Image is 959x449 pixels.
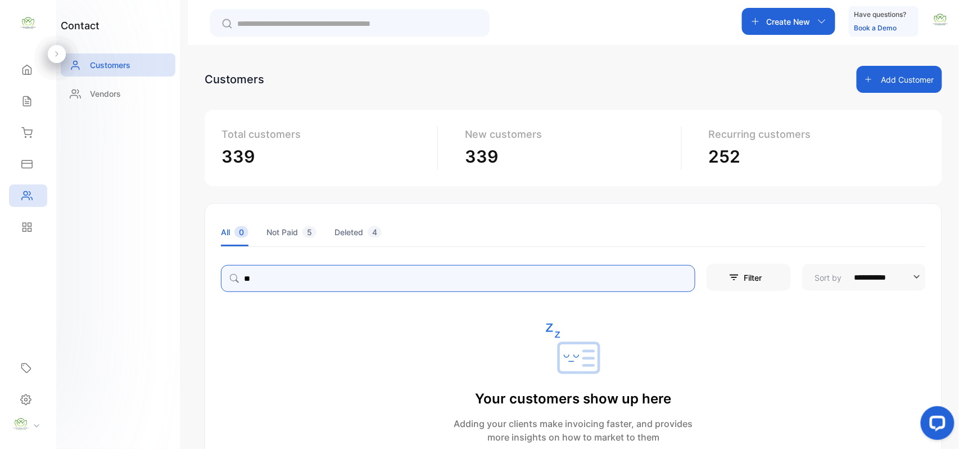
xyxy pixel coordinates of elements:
p: New customers [465,127,672,142]
p: Recurring customers [709,127,916,142]
h1: contact [61,18,99,33]
button: avatar [932,8,949,35]
iframe: LiveChat chat widget [912,402,959,449]
span: 5 [302,226,316,238]
p: Create New [767,16,811,28]
li: Not Paid [266,218,316,246]
p: Vendors [90,88,121,100]
p: 252 [709,144,916,169]
button: Add Customer [857,66,942,93]
span: 4 [368,226,382,238]
p: Total customers [221,127,428,142]
p: Adding your clients make invoicing faster, and provides more insights on how to market to them [454,417,693,444]
div: Customers [205,71,264,88]
a: Customers [61,53,175,77]
p: Sort by [815,272,842,284]
p: Have questions? [854,9,907,20]
p: Your customers show up here [454,389,693,409]
img: avatar [932,11,949,28]
li: All [221,218,248,246]
span: 0 [234,226,248,238]
a: Book a Demo [854,24,897,32]
a: Vendors [61,82,175,105]
button: Sort by [802,264,926,291]
p: 339 [465,144,672,169]
img: empty state [545,324,601,380]
li: Deleted [334,218,382,246]
img: logo [20,15,37,32]
img: profile [12,416,29,433]
button: Create New [742,8,835,35]
p: Customers [90,59,130,71]
p: 339 [221,144,428,169]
